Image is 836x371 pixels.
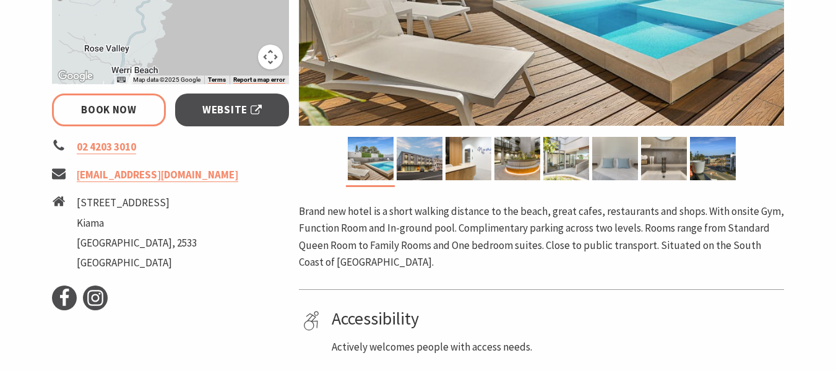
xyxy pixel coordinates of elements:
[592,137,638,180] img: Beds
[641,137,687,180] img: bathroom
[77,255,197,271] li: [GEOGRAPHIC_DATA]
[55,68,96,84] img: Google
[77,215,197,232] li: Kiama
[446,137,491,180] img: Reception and Foyer
[299,203,784,271] p: Brand new hotel is a short walking distance to the beach, great cafes, restaurants and shops. Wit...
[332,339,780,356] p: Actively welcomes people with access needs.
[258,45,283,69] button: Map camera controls
[55,68,96,84] a: Open this area in Google Maps (opens a new window)
[77,140,136,154] a: 02 4203 3010
[133,76,200,83] span: Map data ©2025 Google
[175,94,290,126] a: Website
[348,137,394,180] img: Pool
[543,137,589,180] img: Courtyard
[397,137,442,180] img: Exterior
[77,235,197,251] li: [GEOGRAPHIC_DATA], 2533
[117,76,126,84] button: Keyboard shortcuts
[332,308,780,330] h4: Accessibility
[233,76,285,84] a: Report a map error
[494,137,540,180] img: Courtyard
[202,102,262,118] span: Website
[52,94,166,126] a: Book Now
[77,194,197,211] li: [STREET_ADDRESS]
[690,137,736,180] img: View from Ocean Room, Juliette Balcony
[77,168,238,182] a: [EMAIL_ADDRESS][DOMAIN_NAME]
[208,76,226,84] a: Terms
